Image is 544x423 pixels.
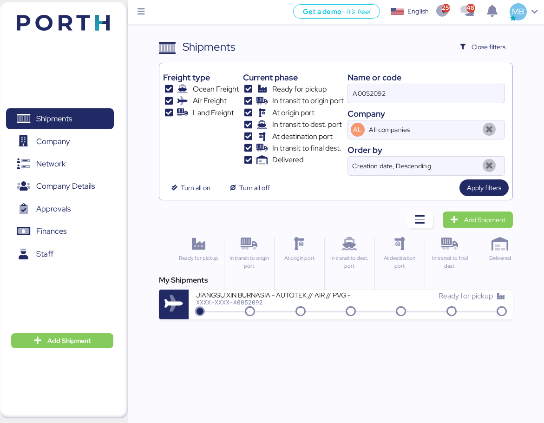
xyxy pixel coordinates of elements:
[6,244,114,265] a: Staff
[36,112,72,126] span: Shipments
[163,179,218,196] button: Turn all on
[222,179,277,196] button: Turn all off
[239,182,270,193] span: Turn all off
[439,291,493,301] span: Ready for pickup
[196,291,351,298] div: JIANGSU XIN BURNASIA - AUTOTEK // AIR // PVG - NLU // MAWB: 003-30556610 - HAWBL: XBY2508505
[272,143,341,154] span: In transit to final dest.
[467,182,501,193] span: Apply filters
[36,179,95,193] span: Company Details
[177,254,220,262] div: Ready for pickup
[6,153,114,175] a: Network
[159,275,513,286] div: My Shipments
[272,154,303,165] span: Delivered
[272,107,315,119] span: At origin port
[193,107,234,119] span: Land Freight
[347,71,505,84] div: Name or code
[278,254,320,262] div: At origin port
[347,107,505,120] div: Company
[272,131,333,142] span: At destination port
[228,254,270,270] div: In transit to origin port
[429,254,471,270] div: In transit to final dest.
[6,131,114,152] a: Company
[193,84,239,95] span: Ocean Freight
[133,4,149,20] button: Menu
[272,119,342,130] span: In transit to dest. port
[36,247,53,261] span: Staff
[367,120,478,139] input: AL
[328,254,370,270] div: In transit to dest. port
[459,179,509,196] button: Apply filters
[11,333,113,348] button: Add Shipment
[379,254,420,270] div: At destination port
[193,95,227,106] span: Air Freight
[183,39,236,55] div: Shipments
[6,221,114,242] a: Finances
[36,135,70,148] span: Company
[272,84,327,95] span: Ready for pickup
[36,157,66,171] span: Network
[6,198,114,220] a: Approvals
[479,254,521,262] div: Delivered
[353,125,362,135] span: AL
[36,202,71,216] span: Approvals
[512,6,524,18] span: MB
[6,176,114,197] a: Company Details
[347,144,505,156] div: Order by
[6,108,114,130] a: Shipments
[472,41,505,53] span: Close filters
[196,299,351,305] div: XXXX-XXXX-A0052092
[452,39,513,55] button: Close filters
[464,214,505,225] span: Add Shipment
[163,71,239,84] div: Freight type
[47,335,91,346] span: Add Shipment
[407,7,429,16] div: English
[36,225,66,238] span: Finances
[181,182,210,193] span: Turn all on
[243,71,344,84] div: Current phase
[443,211,513,228] a: Add Shipment
[272,95,344,106] span: In transit to origin port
